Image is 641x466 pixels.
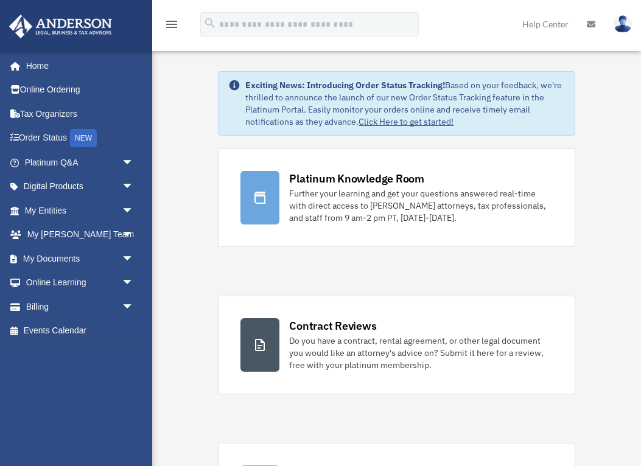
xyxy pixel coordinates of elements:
[122,150,146,175] span: arrow_drop_down
[218,296,575,394] a: Contract Reviews Do you have a contract, rental agreement, or other legal document you would like...
[9,294,152,319] a: Billingarrow_drop_down
[359,116,454,127] a: Click Here to get started!
[9,150,152,175] a: Platinum Q&Aarrow_drop_down
[9,175,152,199] a: Digital Productsarrow_drop_down
[289,335,552,371] div: Do you have a contract, rental agreement, or other legal document you would like an attorney's ad...
[289,171,424,186] div: Platinum Knowledge Room
[70,129,97,147] div: NEW
[289,187,552,224] div: Further your learning and get your questions answered real-time with direct access to [PERSON_NAM...
[218,148,575,247] a: Platinum Knowledge Room Further your learning and get your questions answered real-time with dire...
[122,294,146,319] span: arrow_drop_down
[614,15,632,33] img: User Pic
[245,79,564,128] div: Based on your feedback, we're thrilled to announce the launch of our new Order Status Tracking fe...
[9,271,152,295] a: Online Learningarrow_drop_down
[9,198,152,223] a: My Entitiesarrow_drop_down
[9,223,152,247] a: My [PERSON_NAME] Teamarrow_drop_down
[289,318,376,333] div: Contract Reviews
[164,17,179,32] i: menu
[122,223,146,248] span: arrow_drop_down
[122,198,146,223] span: arrow_drop_down
[245,80,445,91] strong: Exciting News: Introducing Order Status Tracking!
[203,16,217,30] i: search
[122,246,146,271] span: arrow_drop_down
[9,78,152,102] a: Online Ordering
[9,102,152,126] a: Tax Organizers
[164,21,179,32] a: menu
[9,54,146,78] a: Home
[5,15,116,38] img: Anderson Advisors Platinum Portal
[9,319,152,343] a: Events Calendar
[122,175,146,200] span: arrow_drop_down
[9,126,152,151] a: Order StatusNEW
[122,271,146,296] span: arrow_drop_down
[9,246,152,271] a: My Documentsarrow_drop_down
